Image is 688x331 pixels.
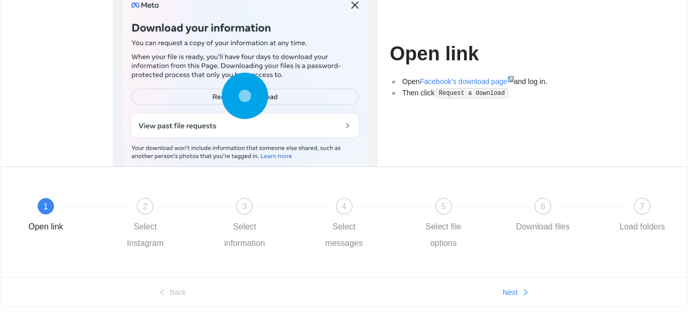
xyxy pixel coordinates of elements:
span: 3 [242,202,247,211]
div: Select information [215,219,274,252]
div: 3Select information [215,198,314,252]
div: 6Download files [513,198,612,235]
div: 5Select file options [414,198,513,252]
span: Next [503,287,518,298]
li: Then click [400,87,576,99]
span: 5 [441,202,446,211]
button: leftBack [1,284,344,301]
div: Select file options [414,219,473,252]
span: 1 [44,202,48,211]
div: Download files [516,219,570,235]
span: 2 [143,202,148,211]
span: right [522,289,529,297]
div: 1Open link [16,198,115,235]
h1: Open link [390,42,576,66]
div: Select messages [314,219,374,252]
button: Nextright [344,284,688,301]
li: Open and log in. [400,76,576,87]
a: Facebook's download page↗ [420,77,514,86]
div: Open link [28,219,63,235]
sup: ↗ [507,76,514,82]
div: 4Select messages [314,198,414,252]
div: Select Instagram [115,219,175,252]
code: Request a download [436,88,508,98]
span: 6 [540,202,545,211]
div: 2Select Instagram [115,198,215,252]
div: 7Load folders [612,198,672,235]
span: 4 [342,202,346,211]
span: 7 [640,202,645,211]
div: Load folders [620,219,665,235]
